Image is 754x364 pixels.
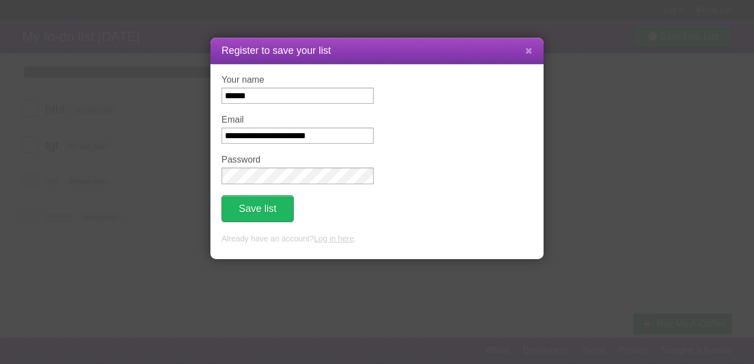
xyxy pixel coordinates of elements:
[222,195,294,222] button: Save list
[314,234,354,243] a: Log in here
[222,75,374,85] label: Your name
[222,155,374,165] label: Password
[222,233,532,245] p: Already have an account? .
[222,43,532,58] h1: Register to save your list
[222,115,374,125] label: Email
